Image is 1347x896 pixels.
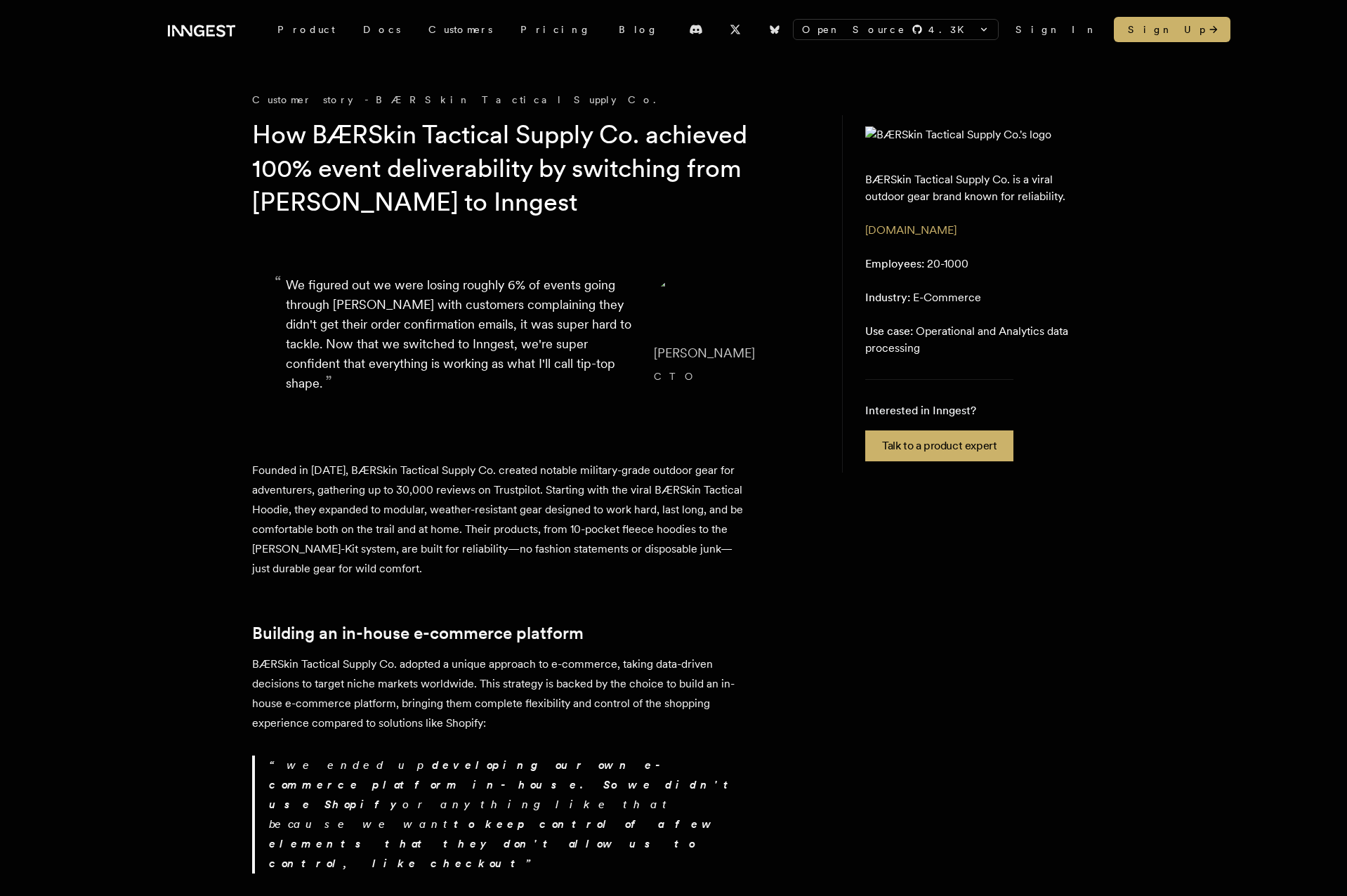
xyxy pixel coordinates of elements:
[252,93,814,107] div: Customer story - BÆRSkin Tactical Supply Co.
[865,402,1013,419] p: Interested in Inngest?
[1114,17,1230,42] a: Sign Up
[865,323,1072,357] p: Operational and Analytics data processing
[349,17,414,42] a: Docs
[865,289,981,306] p: E-Commerce
[252,624,584,643] a: Building an in-house e-commerce platform
[865,171,1072,205] p: BÆRSkin Tactical Supply Co. is a viral outdoor gear brand known for reliability.
[286,275,631,393] p: We figured out we were losing roughly 6% of events going through [PERSON_NAME] with customers com...
[605,17,672,42] a: Blog
[275,278,282,286] span: “
[654,275,710,331] img: Image of Gus Fune
[269,758,738,811] strong: developing our own e-commerce platform in-house. So we didn't use Shopify
[928,22,973,37] span: 4.3 K
[252,654,744,733] p: BÆRSkin Tactical Supply Co. adopted a unique approach to e-commerce, taking data-driven decisions...
[681,18,711,41] a: Discord
[252,461,744,579] p: Founded in [DATE], BÆRSkin Tactical Supply Co. created notable military-grade outdoor gear for ad...
[654,345,755,360] span: [PERSON_NAME]
[865,223,957,237] a: [DOMAIN_NAME]
[654,371,700,382] span: CTO
[865,126,1051,143] img: BÆRSkin Tactical Supply Co.'s logo
[506,17,605,42] a: Pricing
[325,371,332,392] span: ”
[269,817,717,870] strong: to keep control of a few elements that they don't allow us to control, like checkout
[865,256,968,272] p: 20-1000
[802,22,906,37] span: Open Source
[720,18,751,41] a: X
[865,257,924,270] span: Employees:
[252,118,791,219] h1: How BÆRSkin Tactical Supply Co. achieved 100% event deliverability by switching from [PERSON_NAME...
[1016,22,1097,37] a: Sign In
[269,756,744,874] p: we ended up or anything like that because we want
[865,430,1013,461] a: Talk to a product expert
[759,18,790,41] a: Bluesky
[865,324,913,338] span: Use case:
[865,291,910,304] span: Industry:
[263,17,349,42] div: Product
[414,17,506,42] a: Customers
